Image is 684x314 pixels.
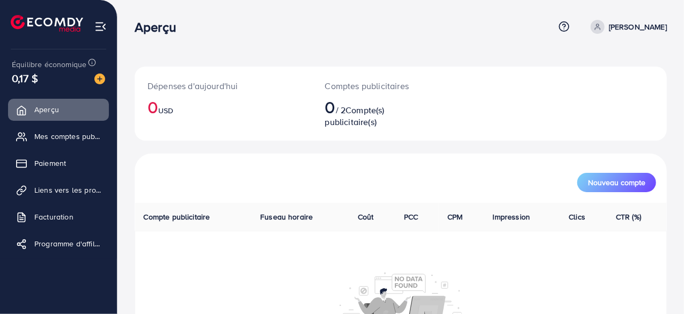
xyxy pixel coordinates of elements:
font: Comptes publicitaires [325,80,409,92]
font: Mes comptes publicitaires [34,131,124,142]
font: Nouveau compte [588,177,645,188]
a: Programme d'affiliation [8,233,109,254]
img: logo [11,15,83,32]
font: 0 [325,94,336,119]
font: CPM [447,211,462,222]
font: Équilibre économique [12,59,86,70]
font: 0 [148,94,158,119]
font: USD [158,105,173,116]
font: Compte publicitaire [144,211,210,222]
a: Liens vers les produits [8,179,109,201]
img: image [94,74,105,84]
font: Compte(s) publicitaire(s) [325,104,385,128]
a: Mes comptes publicitaires [8,126,109,147]
font: Paiement [34,158,66,169]
font: Coût [358,211,374,222]
font: Aperçu [34,104,59,115]
font: [PERSON_NAME] [609,21,667,32]
font: Facturation [34,211,73,222]
a: Facturation [8,206,109,228]
a: Aperçu [8,99,109,120]
font: 0,17 $ [12,70,38,86]
font: Impression [493,211,531,222]
font: Dépenses d'aujourd'hui [148,80,238,92]
font: Clics [569,211,585,222]
font: / 2 [336,104,345,116]
a: [PERSON_NAME] [586,20,667,34]
img: menu [94,20,107,33]
a: Paiement [8,152,109,174]
iframe: Chat [638,266,676,306]
font: Liens vers les produits [34,185,113,195]
font: CTR (%) [616,211,641,222]
button: Nouveau compte [577,173,656,192]
font: Aperçu [135,18,176,36]
font: PCC [404,211,418,222]
font: Programme d'affiliation [34,238,114,249]
font: Fuseau horaire [260,211,313,222]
